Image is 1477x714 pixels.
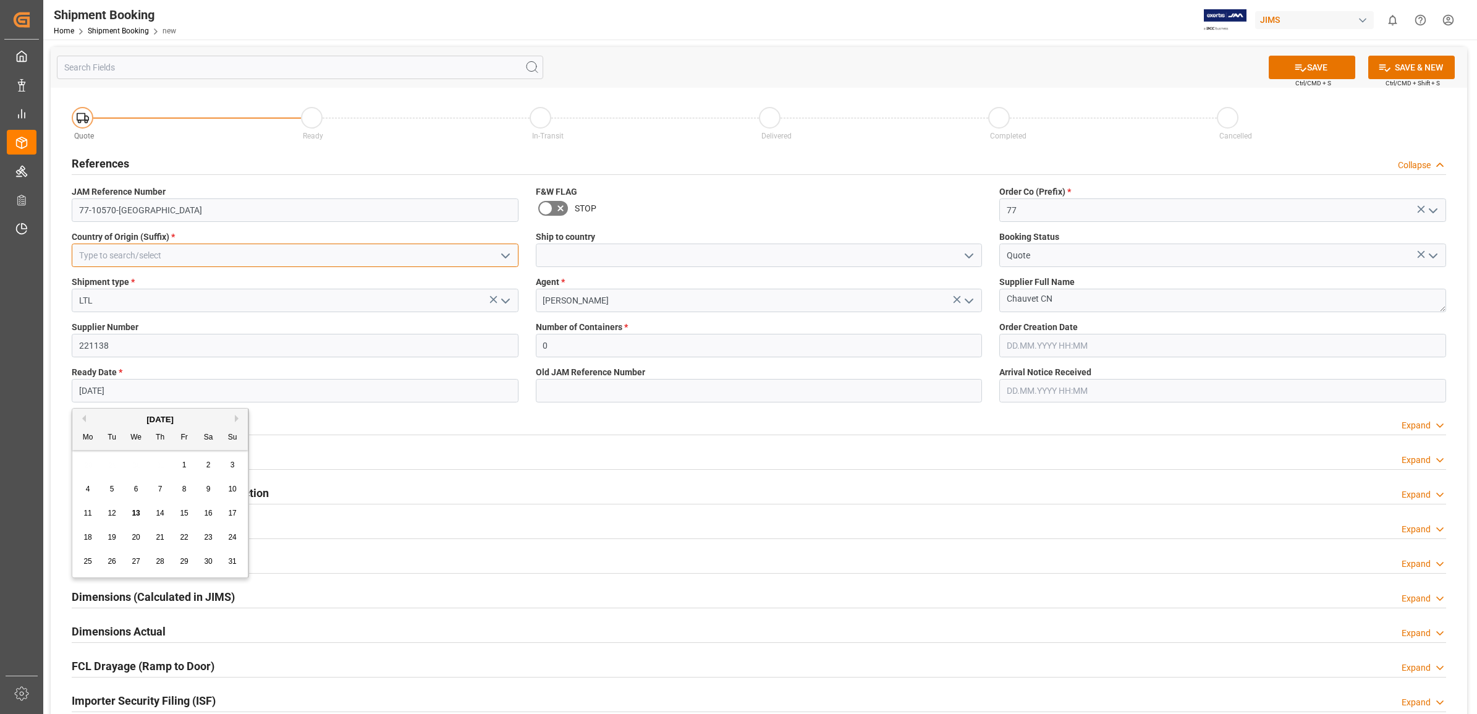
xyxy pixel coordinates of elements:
div: Choose Tuesday, August 19th, 2025 [104,530,120,545]
div: Expand [1402,696,1431,709]
span: Shipment type [72,276,135,289]
span: 10 [228,485,236,493]
span: Order Creation Date [999,321,1078,334]
span: Cancelled [1219,132,1252,140]
span: Completed [990,132,1026,140]
button: open menu [1423,246,1441,265]
span: Order Co (Prefix) [999,185,1071,198]
span: 23 [204,533,212,542]
input: DD.MM.YYYY HH:MM [999,379,1446,402]
input: DD.MM.YYYY HH:MM [999,334,1446,357]
span: Supplier Full Name [999,276,1075,289]
div: Choose Friday, August 1st, 2025 [177,457,192,473]
span: 21 [156,533,164,542]
span: Old JAM Reference Number [536,366,645,379]
span: F&W FLAG [536,185,577,198]
div: Choose Monday, August 18th, 2025 [80,530,96,545]
span: Ready Date [72,366,122,379]
div: Choose Saturday, August 16th, 2025 [201,506,216,521]
div: Choose Saturday, August 23rd, 2025 [201,530,216,545]
span: 13 [132,509,140,517]
span: 25 [83,557,91,566]
div: Choose Saturday, August 9th, 2025 [201,482,216,497]
span: 5 [110,485,114,493]
span: Booking Status [999,231,1059,244]
div: Choose Saturday, August 2nd, 2025 [201,457,216,473]
div: Su [225,430,240,446]
div: [DATE] [72,414,248,426]
span: 3 [231,461,235,469]
h2: Dimensions (Calculated in JIMS) [72,589,235,605]
div: Expand [1402,592,1431,605]
div: JIMS [1255,11,1374,29]
div: Choose Friday, August 15th, 2025 [177,506,192,521]
textarea: Chauvet CN [999,289,1446,312]
span: 22 [180,533,188,542]
div: Th [153,430,168,446]
div: Choose Wednesday, August 13th, 2025 [129,506,144,521]
span: Delivered [761,132,792,140]
div: Expand [1402,627,1431,640]
span: 1 [182,461,187,469]
div: Choose Sunday, August 10th, 2025 [225,482,240,497]
span: 4 [86,485,90,493]
div: Choose Monday, August 25th, 2025 [80,554,96,569]
div: Expand [1402,419,1431,432]
h2: Dimensions Actual [72,623,166,640]
span: 27 [132,557,140,566]
div: Choose Thursday, August 21st, 2025 [153,530,168,545]
div: Choose Monday, August 11th, 2025 [80,506,96,521]
input: Search Fields [57,56,543,79]
span: 2 [206,461,211,469]
div: Choose Tuesday, August 26th, 2025 [104,554,120,569]
span: JAM Reference Number [72,185,166,198]
span: 18 [83,533,91,542]
span: STOP [575,202,596,215]
span: 30 [204,557,212,566]
h2: FCL Drayage (Ramp to Door) [72,658,214,674]
span: 15 [180,509,188,517]
button: open menu [495,291,514,310]
span: Number of Containers [536,321,628,334]
div: month 2025-08 [76,453,245,574]
img: Exertis%20JAM%20-%20Email%20Logo.jpg_1722504956.jpg [1204,9,1246,31]
button: open menu [959,291,978,310]
div: Choose Thursday, August 14th, 2025 [153,506,168,521]
span: In-Transit [532,132,564,140]
span: 26 [108,557,116,566]
div: Expand [1402,523,1431,536]
div: Expand [1402,488,1431,501]
div: Choose Friday, August 8th, 2025 [177,482,192,497]
span: Ctrl/CMD + Shift + S [1386,79,1440,88]
div: Expand [1402,454,1431,467]
span: 14 [156,509,164,517]
span: 29 [180,557,188,566]
div: Choose Sunday, August 3rd, 2025 [225,457,240,473]
div: Choose Thursday, August 7th, 2025 [153,482,168,497]
div: Choose Wednesday, August 27th, 2025 [129,554,144,569]
div: Expand [1402,558,1431,571]
div: Tu [104,430,120,446]
div: Choose Thursday, August 28th, 2025 [153,554,168,569]
span: Ship to country [536,231,595,244]
div: Choose Sunday, August 17th, 2025 [225,506,240,521]
div: We [129,430,144,446]
input: DD.MM.YYYY [72,379,518,402]
div: Choose Tuesday, August 12th, 2025 [104,506,120,521]
span: 24 [228,533,236,542]
h2: Importer Security Filing (ISF) [72,692,216,709]
button: Previous Month [78,415,86,422]
input: Type to search/select [72,244,518,267]
span: 20 [132,533,140,542]
div: Choose Saturday, August 30th, 2025 [201,554,216,569]
span: 7 [158,485,163,493]
div: Choose Sunday, August 31st, 2025 [225,554,240,569]
a: Shipment Booking [88,27,149,35]
span: 16 [204,509,212,517]
button: open menu [959,246,978,265]
div: Choose Sunday, August 24th, 2025 [225,530,240,545]
span: 12 [108,509,116,517]
button: open menu [1423,201,1441,220]
button: Help Center [1407,6,1434,34]
button: SAVE [1269,56,1355,79]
